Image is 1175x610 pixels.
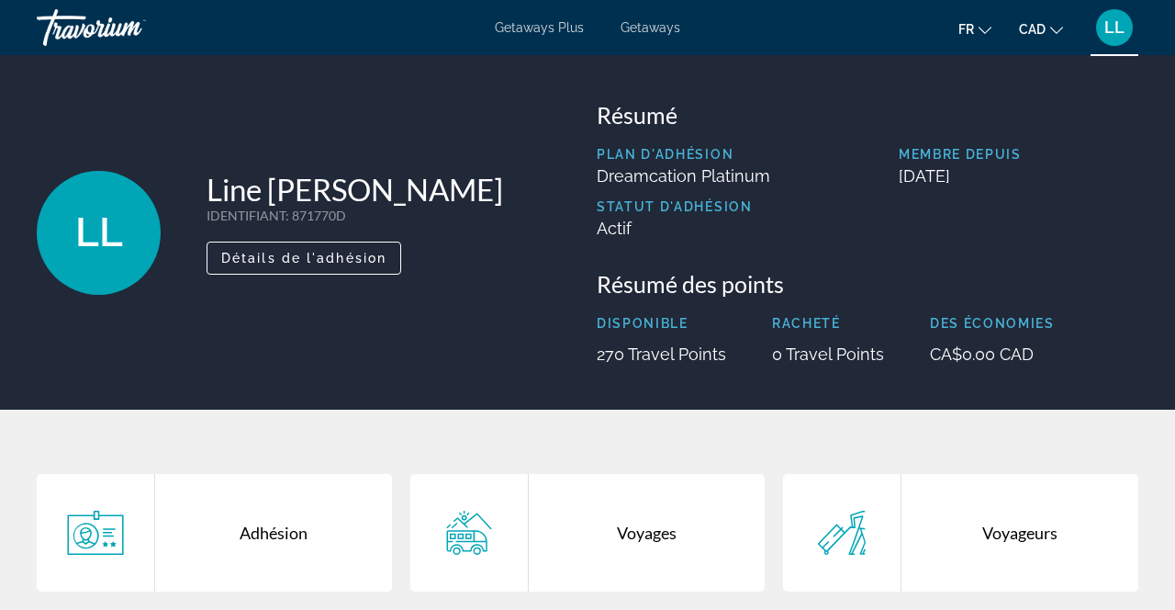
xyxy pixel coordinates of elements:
[772,316,884,331] p: Racheté
[1019,22,1046,37] span: CAD
[899,166,1138,186] p: [DATE]
[899,147,1138,162] p: Membre depuis
[772,345,884,364] p: 0 Travel Points
[783,474,1138,592] a: Voyageurs
[207,242,401,275] button: Détails de l'adhésion
[410,474,766,592] a: Voyages
[207,245,401,265] a: Détails de l'adhésion
[597,199,770,214] p: Statut d'adhésion
[930,316,1055,331] p: Des économies
[529,474,766,592] div: Voyages
[597,345,726,364] p: 270 Travel Points
[621,20,680,35] a: Getaways
[207,208,285,223] span: IDENTIFIANT
[597,166,770,186] p: Dreamcation Platinum
[75,209,123,256] span: LL
[597,219,770,238] p: Actif
[597,316,726,331] p: Disponible
[37,474,392,592] a: Adhésion
[901,474,1138,592] div: Voyageurs
[1091,8,1138,47] button: User Menu
[930,345,1055,364] p: CA$0.00 CAD
[207,208,503,223] p: : 871770D
[155,474,392,592] div: Adhésion
[1104,18,1125,37] span: LL
[37,4,220,51] a: Travorium
[597,101,1138,129] h3: Résumé
[495,20,584,35] a: Getaways Plus
[1019,16,1063,42] button: Change currency
[221,251,386,265] span: Détails de l'adhésion
[958,16,991,42] button: Change language
[597,147,770,162] p: Plan d'adhésion
[597,270,1138,298] h3: Résumé des points
[207,171,503,208] h1: Line [PERSON_NAME]
[958,22,974,37] span: fr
